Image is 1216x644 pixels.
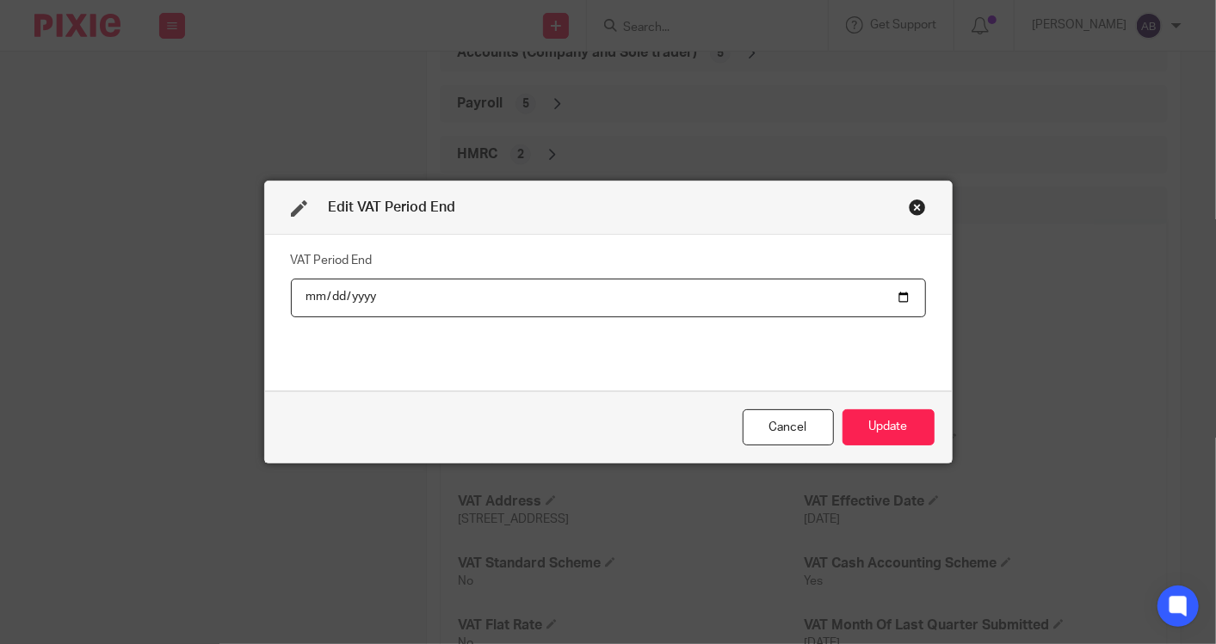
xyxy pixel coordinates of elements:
[909,199,926,216] div: Close this dialog window
[291,252,373,269] label: VAT Period End
[291,279,926,317] input: YYYY-MM-DD
[329,200,456,214] span: Edit VAT Period End
[843,409,935,446] button: Update
[743,409,834,446] div: Close this dialog window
